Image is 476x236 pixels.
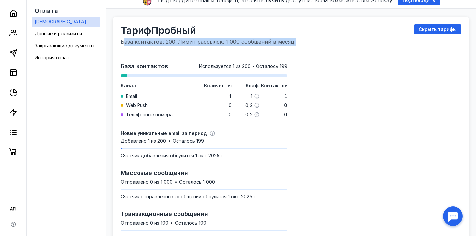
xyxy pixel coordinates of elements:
[126,111,173,118] span: Телефонные номера
[121,153,223,158] span: Счетчик добавления обнулится 1 окт. 2025 г.
[245,111,253,118] span: 0,2
[175,220,206,226] span: Осталось 100
[175,180,177,184] span: •
[35,19,86,24] span: [DEMOGRAPHIC_DATA]
[229,93,232,99] span: 1
[35,7,58,14] span: Оплата
[32,28,100,39] a: Данные и реквизиты
[121,83,136,88] span: Канал
[121,38,294,46] span: База контактов: 200. Лимит рассылок: 1 000 сообщений в месяц
[170,221,173,225] span: •
[121,169,188,176] span: Массовые сообщения
[179,179,215,185] span: Осталось 1 000
[246,83,259,88] span: Коэф.
[35,31,82,36] span: Данные и реквизиты
[204,83,233,88] span: Количество
[419,27,456,32] span: Скрыть тарифы
[229,102,232,109] span: 0
[261,83,287,88] span: Контактов
[236,63,251,70] span: из 200
[121,210,208,217] span: Транзакционные сообщения
[121,138,166,144] span: Добавлено 1 из 200
[168,139,171,143] span: •
[121,194,256,199] span: Cчетчик отправленных сообщений обнулится 1 окт. 2025 г.
[284,111,287,118] span: 0
[121,130,207,137] span: Новые уникальные email за период
[121,220,168,226] span: Отправлено 0 из 100
[173,138,204,144] span: Осталось 199
[35,55,69,60] span: История оплат
[35,43,94,48] span: Закрывающие документы
[245,102,253,109] span: 0,2
[32,40,100,51] a: Закрывающие документы
[414,24,461,34] button: Скрыть тарифы
[252,64,255,69] span: •
[229,111,232,118] span: 0
[284,102,287,109] span: 0
[126,93,137,99] span: Email
[32,52,100,63] a: История оплат
[284,93,287,99] span: 1
[121,63,168,70] span: База контактов
[121,179,173,185] span: Отправлено 0 из 1 000
[126,102,148,109] span: Web Push
[121,24,294,36] span: Тариф Пробный
[250,93,253,99] span: 1
[256,63,287,70] span: Осталось 199
[199,63,234,70] span: Используется 1
[32,17,100,27] a: [DEMOGRAPHIC_DATA]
